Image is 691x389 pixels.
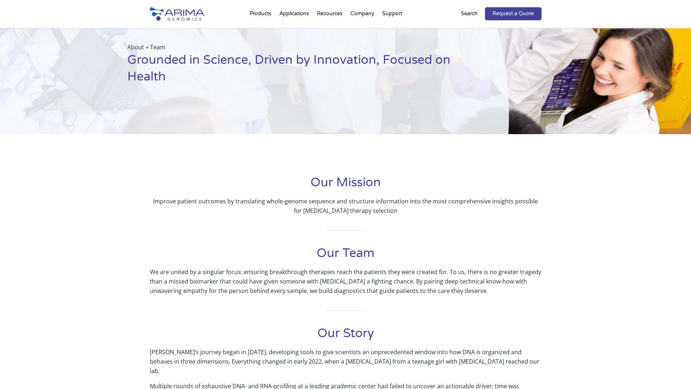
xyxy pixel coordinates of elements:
a: Request a Quote [485,7,542,20]
p: Improve patient outcomes by translating whole-genome sequence and structure information into the ... [150,196,542,215]
p: [PERSON_NAME]’s journey began in [DATE], developing tools to give scientists an unprecedented win... [150,347,542,381]
h1: Grounded in Science, Driven by Innovation, Focused on Health [127,52,473,91]
h1: Our Mission [150,174,542,196]
img: Arima-Genomics-logo [150,7,204,21]
p: Search [461,9,478,18]
h1: Our Team [150,245,542,267]
h1: Our Story [150,325,542,347]
p: We are united by a singular focus: ensuring breakthrough therapies reach the patients they were c... [150,267,542,295]
p: About + Team [127,42,473,52]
